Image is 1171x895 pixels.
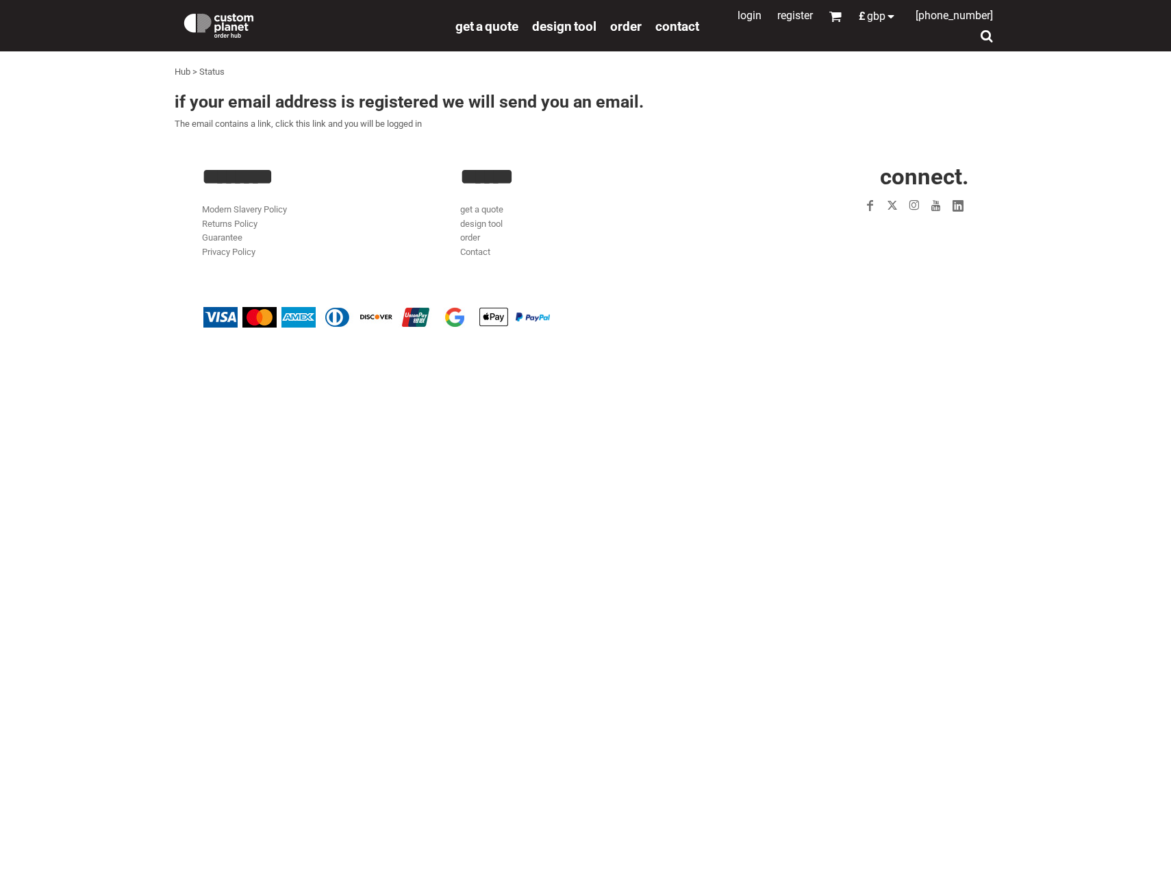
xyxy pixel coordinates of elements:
[777,9,813,22] a: Register
[202,232,242,243] a: Guarantee
[175,66,190,77] a: Hub
[516,312,550,321] img: PayPal
[203,307,238,328] img: Visa
[867,11,885,22] span: GBP
[181,10,256,38] img: Custom Planet
[192,65,197,79] div: >
[202,247,255,257] a: Privacy Policy
[655,18,699,34] a: Contact
[477,307,511,328] img: Apple Pay
[455,18,518,34] a: get a quote
[175,93,996,110] h3: If your email address is registered we will send you an email.
[399,307,433,328] img: China UnionPay
[175,3,449,45] a: Custom Planet
[242,307,277,328] img: Mastercard
[532,18,596,34] a: design tool
[281,307,316,328] img: American Express
[460,219,503,229] a: design tool
[360,307,394,328] img: Discover
[202,204,287,214] a: Modern Slavery Policy
[199,65,225,79] div: Status
[916,9,993,22] span: [PHONE_NUMBER]
[610,18,642,34] a: order
[202,219,257,229] a: Returns Policy
[175,93,996,146] div: The email contains a link, click this link and you will be logged in
[738,9,761,22] a: Login
[460,247,490,257] a: Contact
[460,204,503,214] a: get a quote
[780,225,969,241] iframe: Customer reviews powered by Trustpilot
[320,307,355,328] img: Diners Club
[719,165,969,188] h2: CONNECT.
[859,11,867,22] span: £
[460,232,480,243] a: order
[438,307,472,328] img: Google Pay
